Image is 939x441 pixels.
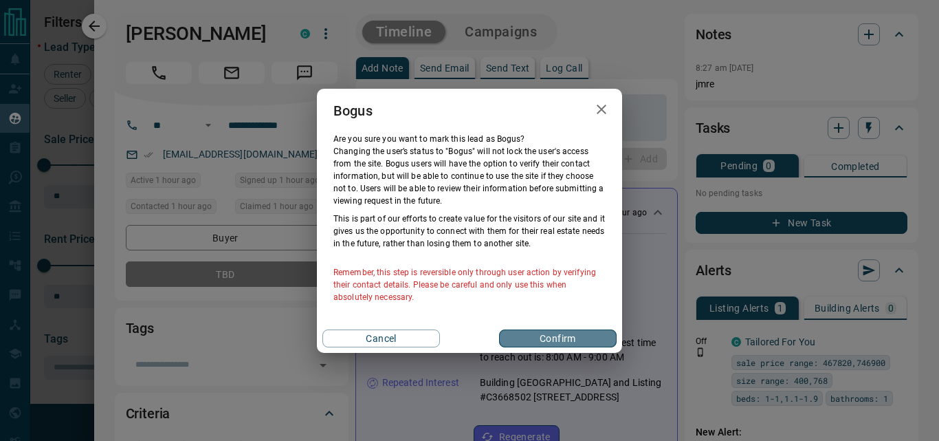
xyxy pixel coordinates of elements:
[317,89,389,133] h2: Bogus
[499,330,617,347] button: Confirm
[322,330,440,347] button: Cancel
[333,145,606,207] p: Changing the user’s status to "Bogus" will not lock the user's access from the site. Bogus users ...
[333,213,606,250] p: This is part of our efforts to create value for the visitors of our site and it gives us the oppo...
[333,133,606,145] p: Are you sure you want to mark this lead as Bogus ?
[333,266,606,303] p: Remember, this step is reversible only through user action by verifying their contact details. Pl...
